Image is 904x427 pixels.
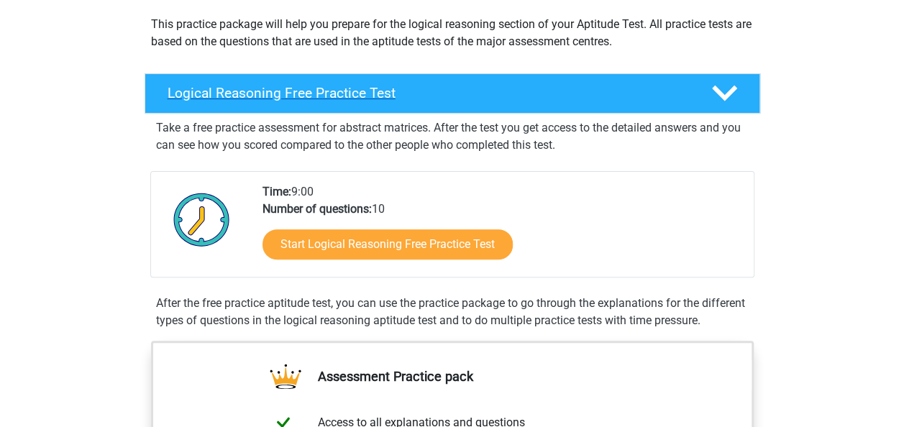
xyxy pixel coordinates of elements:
[262,202,372,216] b: Number of questions:
[252,183,753,277] div: 9:00 10
[262,229,513,260] a: Start Logical Reasoning Free Practice Test
[168,85,688,101] h4: Logical Reasoning Free Practice Test
[156,119,749,154] p: Take a free practice assessment for abstract matrices. After the test you get access to the detai...
[165,183,238,255] img: Clock
[150,295,754,329] div: After the free practice aptitude test, you can use the practice package to go through the explana...
[139,73,766,114] a: Logical Reasoning Free Practice Test
[262,185,291,198] b: Time:
[151,16,754,50] p: This practice package will help you prepare for the logical reasoning section of your Aptitude Te...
